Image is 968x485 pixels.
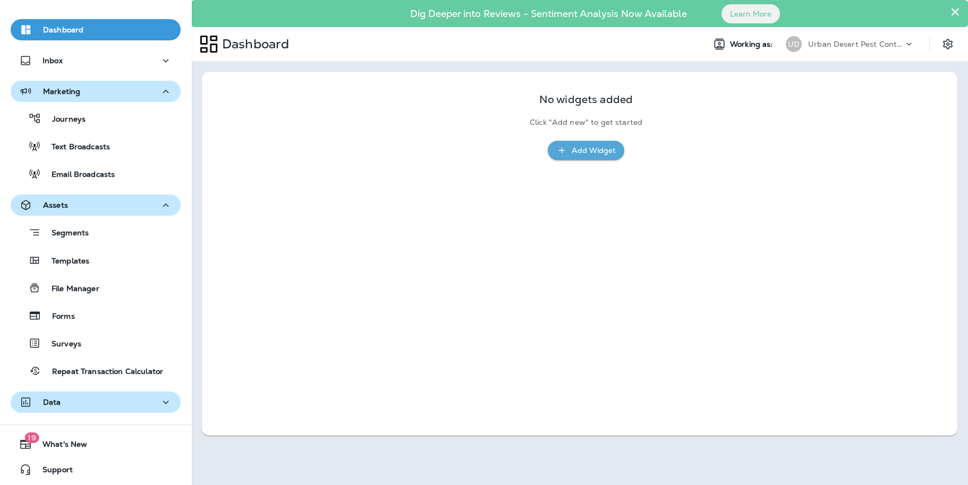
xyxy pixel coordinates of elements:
span: Support [32,465,73,478]
button: Data [11,392,181,413]
button: Email Broadcasts [11,163,181,185]
button: Repeat Transaction Calculator [11,360,181,382]
p: Surveys [41,339,81,350]
p: Inbox [43,56,63,65]
span: 19 [24,432,39,443]
p: Email Broadcasts [41,170,115,180]
span: Working as: [730,40,775,49]
p: Templates [41,257,89,267]
p: Journeys [41,115,86,125]
p: Segments [41,228,89,239]
span: What's New [32,440,87,453]
button: Journeys [11,107,181,130]
button: Segments [11,221,181,244]
button: Templates [11,249,181,271]
p: Forms [41,312,75,322]
button: Support [11,459,181,480]
button: Forms [11,304,181,327]
p: Dashboard [43,25,83,34]
button: Assets [11,194,181,216]
p: Text Broadcasts [41,142,110,152]
p: Marketing [43,87,80,96]
button: Marketing [11,81,181,102]
button: Inbox [11,50,181,71]
button: Settings [938,35,957,54]
p: Urban Desert Pest Control [808,40,904,48]
p: Assets [43,201,68,209]
button: Dashboard [11,19,181,40]
p: File Manager [41,284,99,294]
p: No widgets added [539,95,633,104]
button: Close [950,3,960,20]
button: Text Broadcasts [11,135,181,157]
button: Add Widget [548,141,624,160]
p: Click "Add new" to get started [530,118,642,127]
div: UD [786,36,802,52]
p: Dashboard [218,36,289,52]
button: Surveys [11,332,181,354]
button: 19What's New [11,433,181,455]
p: Dig Deeper into Reviews - Sentiment Analysis Now Available [379,12,718,15]
div: Add Widget [572,144,616,157]
button: File Manager [11,277,181,299]
p: Data [43,398,61,406]
button: Learn More [721,4,780,23]
p: Repeat Transaction Calculator [41,367,163,377]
